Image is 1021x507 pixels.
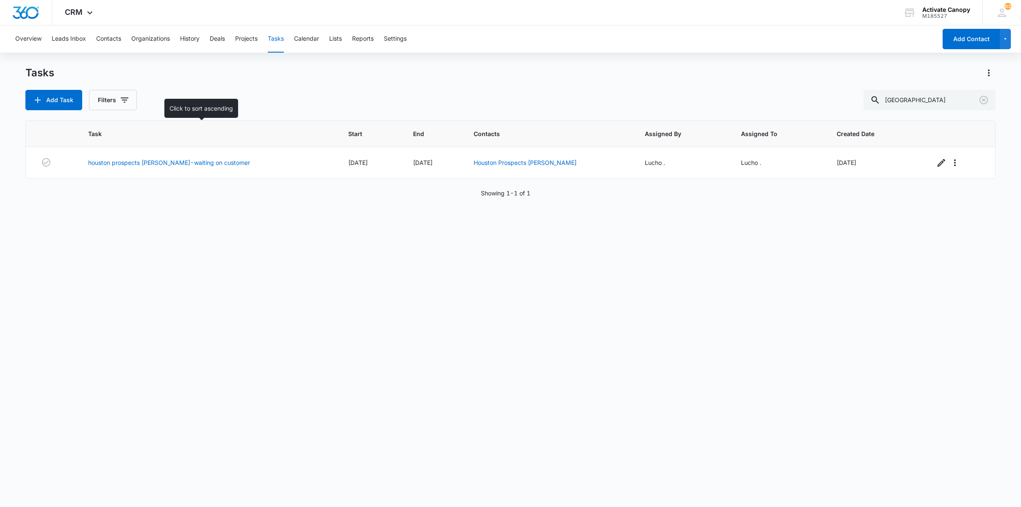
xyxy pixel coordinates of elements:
[837,129,902,138] span: Created Date
[164,99,238,118] div: Click to sort ascending
[210,25,225,53] button: Deals
[329,25,342,53] button: Lists
[645,129,708,138] span: Assigned By
[235,25,258,53] button: Projects
[88,158,250,167] a: houston prospects [PERSON_NAME]-waiting on customer
[413,159,433,166] span: [DATE]
[352,25,374,53] button: Reports
[96,25,121,53] button: Contacts
[25,90,82,110] button: Add Task
[837,159,856,166] span: [DATE]
[88,129,316,138] span: Task
[15,25,42,53] button: Overview
[1004,3,1011,10] span: 63
[943,29,1000,49] button: Add Contact
[348,129,380,138] span: Start
[645,158,721,167] div: Lucho .
[741,158,817,167] div: Lucho .
[863,90,996,110] input: Search Tasks
[131,25,170,53] button: Organizations
[922,6,970,13] div: account name
[481,189,530,198] p: Showing 1-1 of 1
[25,67,54,79] h1: Tasks
[89,90,137,110] button: Filters
[474,159,577,166] a: Houston Prospects [PERSON_NAME]
[268,25,284,53] button: Tasks
[294,25,319,53] button: Calendar
[180,25,200,53] button: History
[741,129,805,138] span: Assigned To
[982,66,996,80] button: Actions
[52,25,86,53] button: Leads Inbox
[413,129,441,138] span: End
[65,8,83,17] span: CRM
[1004,3,1011,10] div: notifications count
[474,129,612,138] span: Contacts
[922,13,970,19] div: account id
[348,159,368,166] span: [DATE]
[384,25,407,53] button: Settings
[977,93,990,107] button: Clear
